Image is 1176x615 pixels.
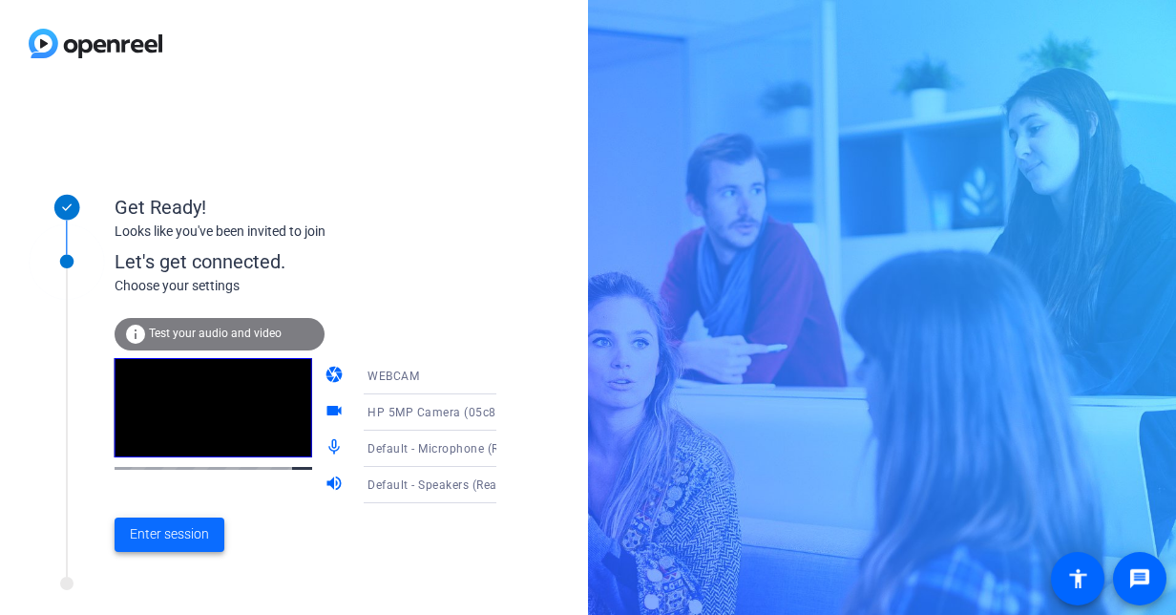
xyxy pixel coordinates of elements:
mat-icon: mic_none [325,437,347,460]
span: Default - Microphone (Realtek(R) Audio) [367,440,589,456]
span: Test your audio and video [149,327,282,340]
div: Choose your settings [115,276,535,296]
mat-icon: volume_up [325,474,347,497]
mat-icon: message [1128,567,1151,590]
div: Get Ready! [115,193,496,222]
mat-icon: accessibility [1066,567,1089,590]
button: Enter session [115,518,224,552]
span: HP 5MP Camera (05c8:082f) [367,404,530,419]
span: Default - Speakers (Realtek(R) Audio) [367,477,574,492]
div: Looks like you've been invited to join [115,222,496,242]
span: Enter session [130,524,209,544]
span: WEBCAM [367,370,419,383]
mat-icon: videocam [325,401,347,424]
mat-icon: camera [325,365,347,388]
mat-icon: info [124,323,147,346]
div: Let's get connected. [115,247,535,276]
